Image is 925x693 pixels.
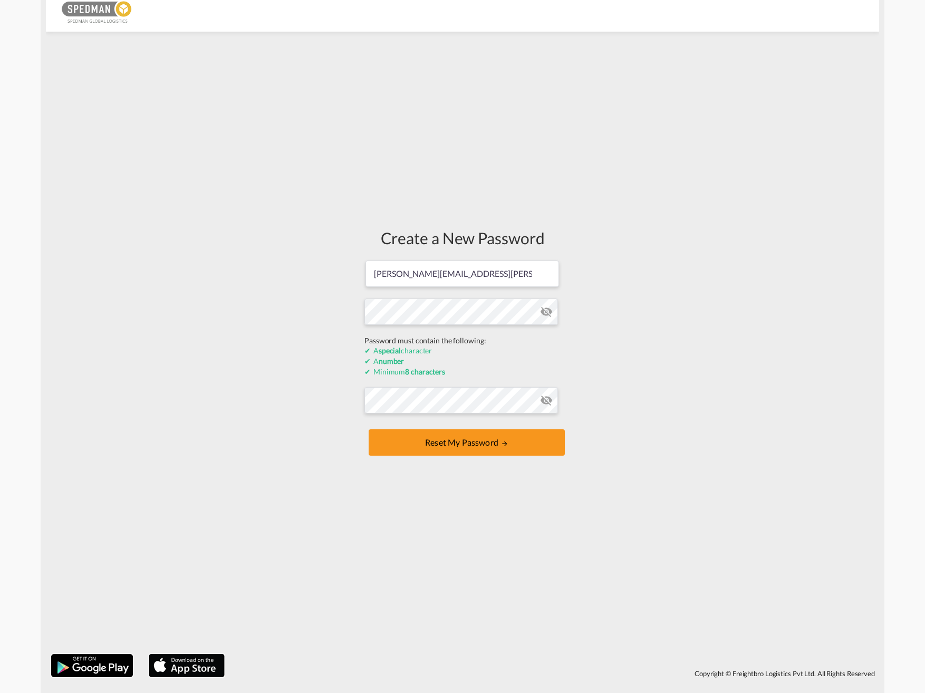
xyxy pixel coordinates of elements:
b: special [379,346,401,355]
div: Create a New Password [364,227,561,249]
md-icon: icon-eye-off [540,394,553,407]
input: Email address [365,261,559,287]
div: Password must contain the following: [364,335,561,346]
button: UPDATE MY PASSWORD [369,429,565,456]
b: number [379,357,404,365]
b: 8 characters [405,367,445,376]
img: apple.png [148,653,226,678]
div: Minimum [364,367,561,377]
div: A character [364,345,561,356]
md-icon: icon-eye-off [540,305,553,318]
img: google.png [50,653,134,678]
div: Copyright © Freightbro Logistics Pvt Ltd. All Rights Reserved [230,665,879,682]
div: A [364,356,561,367]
